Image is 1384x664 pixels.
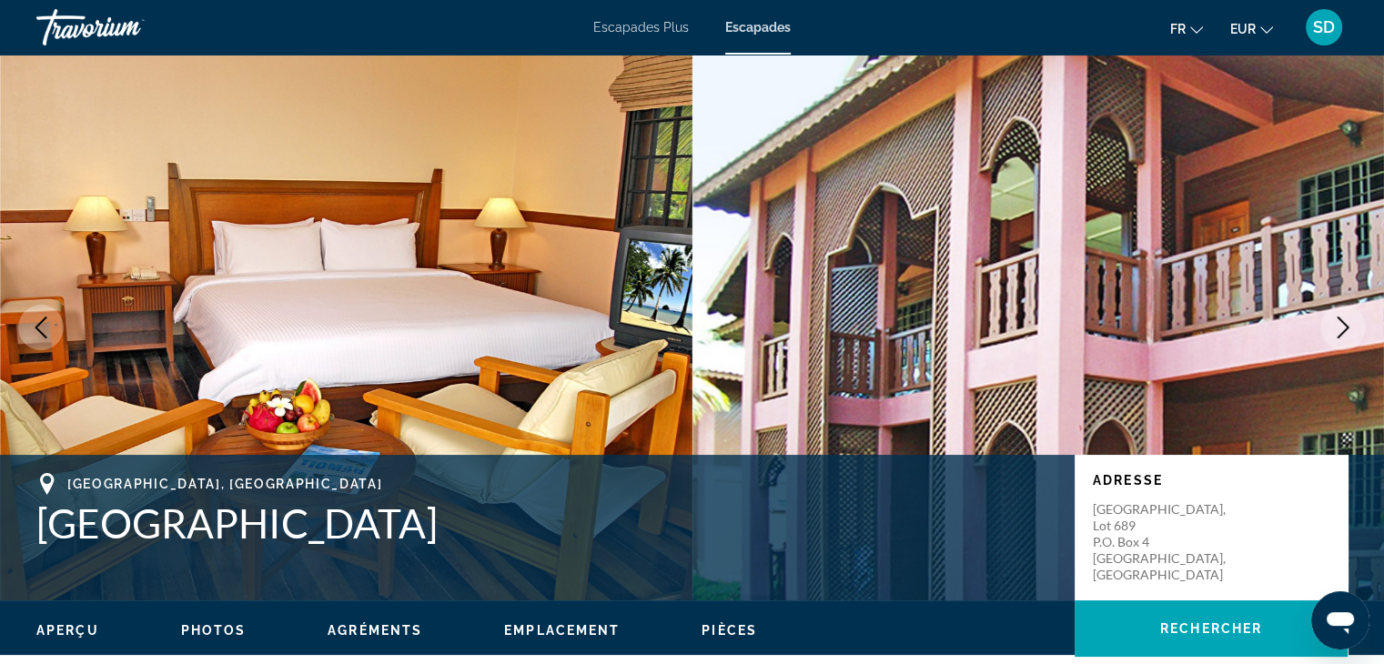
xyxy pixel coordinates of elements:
[702,623,757,638] span: Pièces
[702,622,757,639] button: Pièces
[1093,473,1329,488] p: Adresse
[725,20,791,35] a: Escapades
[181,622,247,639] button: Photos
[504,623,620,638] span: Emplacement
[36,623,99,638] span: Aperçu
[36,499,1056,547] h1: [GEOGRAPHIC_DATA]
[593,20,689,35] a: Escapades Plus
[36,622,99,639] button: Aperçu
[328,622,422,639] button: Agréments
[1320,305,1366,350] button: Next image
[1230,15,1273,42] button: Changer de devise
[328,623,422,638] span: Agréments
[1093,501,1238,583] p: [GEOGRAPHIC_DATA], Lot 689 P.O. Box 4 [GEOGRAPHIC_DATA], [GEOGRAPHIC_DATA]
[181,623,247,638] span: Photos
[18,305,64,350] button: Previous image
[36,4,218,51] a: Travorium
[1230,22,1256,36] font: EUR
[1160,621,1262,636] span: Rechercher
[1170,15,1203,42] button: Changer de langue
[67,477,382,491] span: [GEOGRAPHIC_DATA], [GEOGRAPHIC_DATA]
[504,622,620,639] button: Emplacement
[1075,600,1348,657] button: Rechercher
[1300,8,1348,46] button: Menu utilisateur
[1311,591,1369,649] iframe: Bouton de lancement de la fenêtre de messagerie
[1170,22,1186,36] font: fr
[1313,17,1335,36] font: SD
